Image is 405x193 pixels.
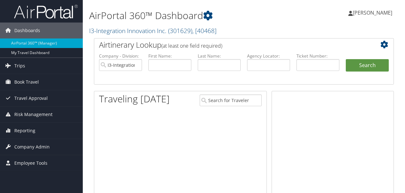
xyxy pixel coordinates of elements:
span: ( 301629 ) [168,26,192,35]
a: I3-Integration Innovation Inc. [89,26,217,35]
span: Reporting [14,123,35,139]
button: Search [346,59,389,72]
h1: Traveling [DATE] [99,92,170,106]
span: Dashboards [14,23,40,38]
label: Company - Division: [99,53,142,59]
span: , [ 40468 ] [192,26,217,35]
span: [PERSON_NAME] [353,9,392,16]
span: Trips [14,58,25,74]
label: Last Name: [198,53,241,59]
span: Employee Tools [14,155,47,171]
h2: Airtinerary Lookup [99,39,364,50]
span: Book Travel [14,74,39,90]
span: Risk Management [14,107,53,122]
h1: AirPortal 360™ Dashboard [89,9,295,22]
a: [PERSON_NAME] [348,3,399,22]
img: airportal-logo.png [14,4,78,19]
label: First Name: [148,53,191,59]
span: Travel Approval [14,90,48,106]
input: Search for Traveler [200,94,262,106]
label: Agency Locator: [247,53,290,59]
span: Company Admin [14,139,50,155]
label: Ticket Number: [296,53,339,59]
span: (at least one field required) [161,42,222,49]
